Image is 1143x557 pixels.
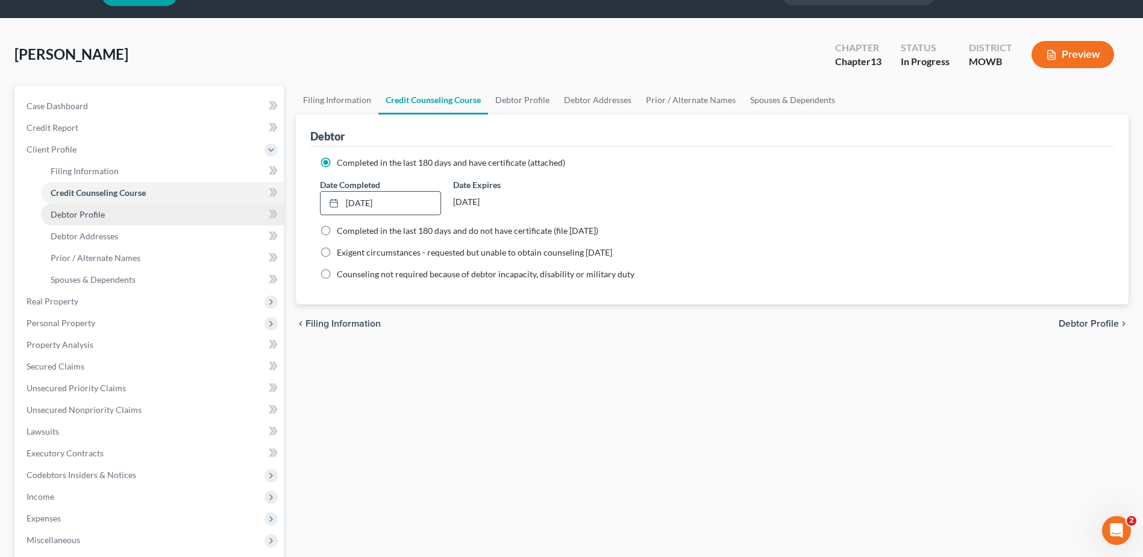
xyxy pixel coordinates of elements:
[453,178,574,191] label: Date Expires
[639,86,743,115] a: Prior / Alternate Names
[835,41,882,55] div: Chapter
[41,182,284,204] a: Credit Counseling Course
[320,178,380,191] label: Date Completed
[1102,516,1131,545] iframe: Intercom live chat
[27,491,54,502] span: Income
[17,399,284,421] a: Unsecured Nonpriority Claims
[51,209,105,219] span: Debtor Profile
[1127,516,1136,526] span: 2
[871,55,882,67] span: 13
[337,269,634,279] span: Counseling not required because of debtor incapacity, disability or military duty
[1059,319,1119,329] span: Debtor Profile
[51,274,136,285] span: Spouses & Dependents
[17,421,284,442] a: Lawsuits
[27,383,126,393] span: Unsecured Priority Claims
[27,296,78,306] span: Real Property
[17,356,284,377] a: Secured Claims
[17,377,284,399] a: Unsecured Priority Claims
[378,86,488,115] a: Credit Counseling Course
[296,86,378,115] a: Filing Information
[743,86,842,115] a: Spouses & Dependents
[321,192,440,215] a: [DATE]
[14,45,128,63] span: [PERSON_NAME]
[488,86,557,115] a: Debtor Profile
[337,157,565,168] span: Completed in the last 180 days and have certificate (attached)
[41,269,284,291] a: Spouses & Dependents
[51,231,118,241] span: Debtor Addresses
[453,191,574,213] div: [DATE]
[1032,41,1114,68] button: Preview
[27,448,104,458] span: Executory Contracts
[557,86,639,115] a: Debtor Addresses
[27,122,78,133] span: Credit Report
[41,225,284,247] a: Debtor Addresses
[41,247,284,269] a: Prior / Alternate Names
[27,318,95,328] span: Personal Property
[27,513,61,523] span: Expenses
[17,95,284,117] a: Case Dashboard
[296,319,305,329] i: chevron_left
[17,442,284,464] a: Executory Contracts
[51,187,146,198] span: Credit Counseling Course
[27,101,88,111] span: Case Dashboard
[901,55,950,69] div: In Progress
[41,204,284,225] a: Debtor Profile
[27,426,59,436] span: Lawsuits
[969,41,1012,55] div: District
[27,535,80,545] span: Miscellaneous
[27,361,84,371] span: Secured Claims
[969,55,1012,69] div: MOWB
[41,160,284,182] a: Filing Information
[27,144,77,154] span: Client Profile
[51,166,119,176] span: Filing Information
[27,339,93,350] span: Property Analysis
[835,55,882,69] div: Chapter
[337,225,598,236] span: Completed in the last 180 days and do not have certificate (file [DATE])
[1059,319,1129,329] button: Debtor Profile chevron_right
[27,404,142,415] span: Unsecured Nonpriority Claims
[17,334,284,356] a: Property Analysis
[27,470,136,480] span: Codebtors Insiders & Notices
[901,41,950,55] div: Status
[337,247,612,257] span: Exigent circumstances - requested but unable to obtain counseling [DATE]
[1119,319,1129,329] i: chevron_right
[51,253,140,263] span: Prior / Alternate Names
[296,319,381,329] button: chevron_left Filing Information
[310,129,345,143] div: Debtor
[17,117,284,139] a: Credit Report
[305,319,381,329] span: Filing Information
